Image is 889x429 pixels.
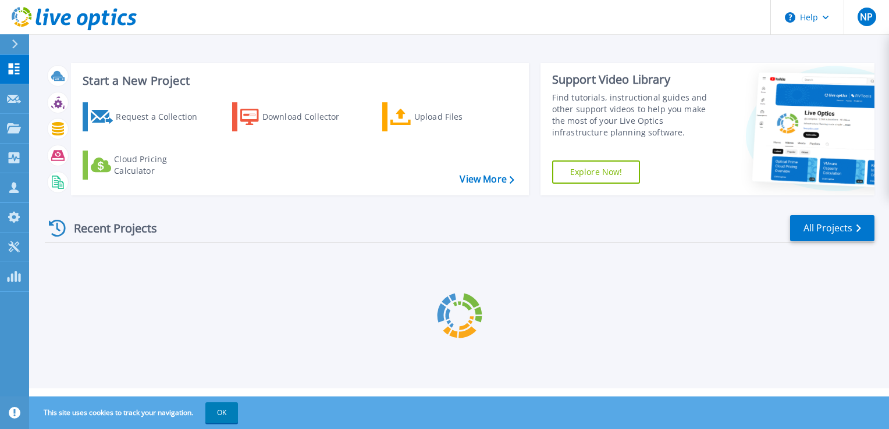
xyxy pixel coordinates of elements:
[262,105,355,128] div: Download Collector
[32,402,238,423] span: This site uses cookies to track your navigation.
[790,215,874,241] a: All Projects
[232,102,362,131] a: Download Collector
[552,160,641,184] a: Explore Now!
[114,153,207,177] div: Cloud Pricing Calculator
[45,214,173,242] div: Recent Projects
[860,12,873,22] span: NP
[205,402,238,423] button: OK
[552,92,720,138] div: Find tutorials, instructional guides and other support videos to help you make the most of your L...
[116,105,209,128] div: Request a Collection
[414,105,507,128] div: Upload Files
[382,102,512,131] a: Upload Files
[83,74,514,87] h3: Start a New Project
[83,151,212,180] a: Cloud Pricing Calculator
[83,102,212,131] a: Request a Collection
[460,174,514,185] a: View More
[552,72,720,87] div: Support Video Library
